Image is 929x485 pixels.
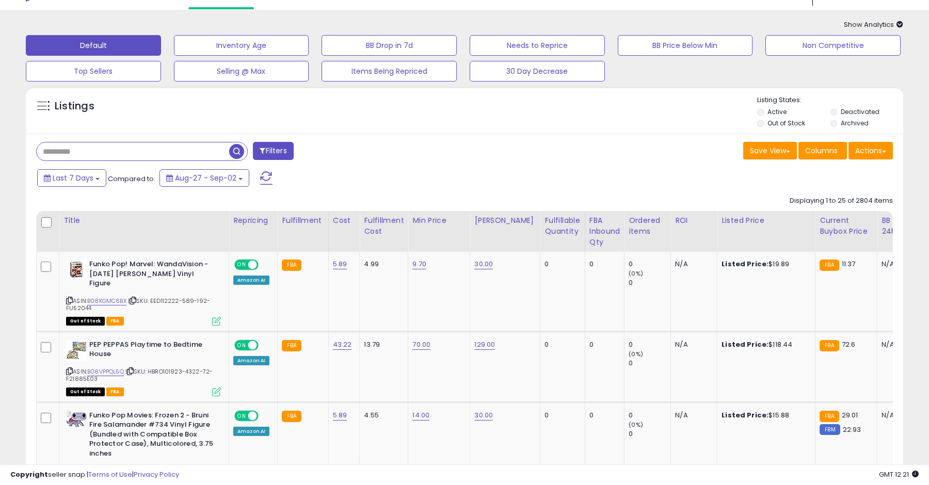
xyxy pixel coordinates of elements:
label: Archived [841,119,869,127]
button: Actions [848,142,893,159]
span: | SKU: EED112222-589-192-FU52044 [66,297,210,312]
button: Selling @ Max [174,61,309,82]
div: Amazon AI [233,276,269,285]
div: Amazon AI [233,356,269,365]
div: 0 [589,340,617,349]
div: 4.99 [364,260,400,269]
div: 0 [544,260,576,269]
b: Listed Price: [722,410,768,420]
div: 0 [589,411,617,420]
div: FBA inbound Qty [589,215,620,248]
a: B08VPPQL5Q [87,367,124,376]
a: 43.22 [333,339,352,350]
div: 0 [629,278,670,287]
span: ON [235,341,248,349]
div: 13.79 [364,340,400,349]
span: Show Analytics [844,20,903,29]
div: Listed Price [722,215,811,226]
div: ROI [675,215,713,226]
a: 5.89 [333,410,347,421]
span: OFF [257,261,274,269]
button: Aug-27 - Sep-02 [159,169,249,187]
img: 31i6NpbWNzL._SL40_.jpg [66,411,87,427]
span: FBA [106,317,124,326]
div: N/A [882,340,916,349]
span: FBA [106,387,124,396]
small: FBA [820,340,839,351]
div: N/A [675,340,709,349]
small: FBA [820,260,839,271]
span: OFF [257,341,274,349]
a: Terms of Use [88,470,132,479]
span: 22.93 [843,425,861,434]
b: Funko Pop Movies: Frozen 2 - Bruni Fire Salamander #734 Vinyl Figure (Bundled with Compatible Box... [89,411,215,461]
span: Columns [805,145,838,156]
div: 4.55 [364,411,400,420]
div: Cost [333,215,356,226]
div: 0 [629,260,670,269]
div: 0 [544,340,576,349]
div: Current Buybox Price [820,215,873,237]
small: (0%) [629,269,643,278]
button: 30 Day Decrease [470,61,605,82]
button: Save View [743,142,797,159]
span: 11.37 [842,259,856,269]
div: 0 [589,260,617,269]
button: Last 7 Days [37,169,106,187]
img: 51Pn6etXxML._SL40_.jpg [66,340,87,361]
div: 0 [629,359,670,368]
div: ASIN: [66,340,221,395]
div: 0 [629,429,670,439]
a: 30.00 [474,259,493,269]
button: BB Price Below Min [618,35,753,56]
div: ASIN: [66,260,221,325]
div: BB Share 24h. [882,215,919,237]
div: $15.88 [722,411,807,420]
label: Deactivated [841,107,879,116]
div: Amazon AI [233,427,269,436]
span: All listings that are currently out of stock and unavailable for purchase on Amazon [66,317,105,326]
button: BB Drop in 7d [322,35,457,56]
span: ON [235,411,248,420]
p: Listing States: [757,95,903,105]
span: Last 7 Days [53,173,93,183]
span: All listings that are currently out of stock and unavailable for purchase on Amazon [66,387,105,396]
div: seller snap | | [10,470,179,480]
span: | SKU: HBRO101923-4322-72-F21885E03 [66,367,213,383]
label: Active [767,107,787,116]
div: Displaying 1 to 25 of 2804 items [790,196,893,206]
b: Listed Price: [722,259,768,269]
div: 0 [629,411,670,420]
div: Min Price [412,215,466,226]
span: ON [235,261,248,269]
div: 0 [629,340,670,349]
small: (0%) [629,350,643,358]
div: $118.44 [722,340,807,349]
a: 70.00 [412,339,430,350]
small: (0%) [629,421,643,429]
button: Filters [253,142,293,160]
a: 129.00 [474,339,495,350]
label: Out of Stock [767,119,805,127]
button: Columns [798,142,847,159]
button: Top Sellers [26,61,161,82]
button: Default [26,35,161,56]
a: 9.70 [412,259,426,269]
b: Listed Price: [722,339,768,349]
div: $19.89 [722,260,807,269]
div: N/A [882,411,916,420]
strong: Copyright [10,470,48,479]
small: FBA [820,411,839,422]
span: 29.01 [842,410,858,420]
a: B08KGMC6BX [87,297,126,305]
div: Fulfillment [282,215,324,226]
div: Fulfillable Quantity [544,215,580,237]
span: OFF [257,411,274,420]
span: Compared to: [108,174,155,184]
span: Aug-27 - Sep-02 [175,173,236,183]
a: Privacy Policy [134,470,179,479]
div: 0 [544,411,576,420]
div: [PERSON_NAME] [474,215,536,226]
a: 14.00 [412,410,429,421]
div: Repricing [233,215,273,226]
